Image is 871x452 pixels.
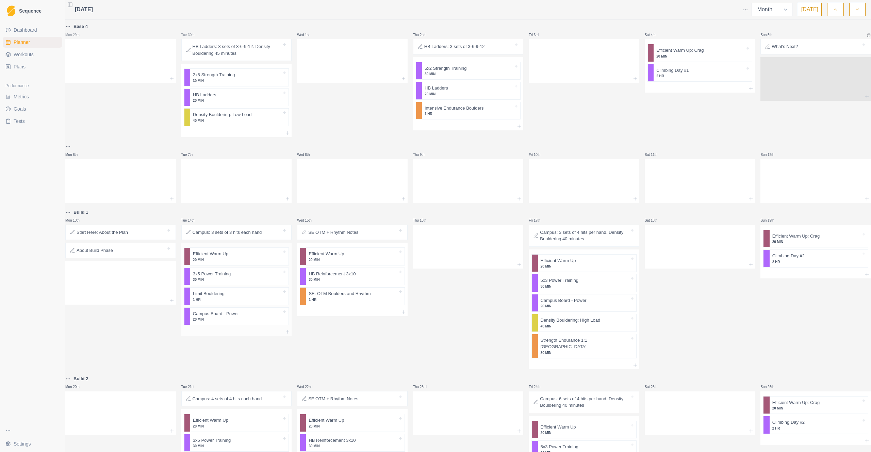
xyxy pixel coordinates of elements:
div: Density Bouldering: High Load40 MIN [531,314,637,332]
div: Campus: 3 sets of 3 hits each hand [181,225,292,240]
button: [DATE] [798,3,822,16]
p: 2 HR [772,259,861,264]
p: Sun 19th [760,218,781,223]
div: Strength Endurance 1:1 [GEOGRAPHIC_DATA]30 MIN [531,334,637,358]
p: 1 HR [309,297,397,302]
p: Mon 29th [65,32,86,37]
p: Sat 4th [645,32,665,37]
div: Efficient Warm Up20 MIN [531,421,637,439]
p: Thu 2nd [413,32,433,37]
p: Start Here: About the Plan [77,229,128,236]
p: Efficient Warm Up [193,417,228,424]
div: SE OTM + Rhythm Notes [297,225,408,240]
p: What's Next? [772,43,798,50]
p: Sat 11th [645,152,665,157]
p: Tue 7th [181,152,202,157]
p: 5x3 Power Training [541,443,578,450]
p: Campus Board - Power [193,310,239,317]
span: Workouts [14,51,34,58]
p: HB Reinforcement 3x10 [309,437,356,444]
p: 20 MIN [541,264,629,269]
p: 20 MIN [309,424,397,429]
p: Fri 10th [529,152,549,157]
p: Efficient Warm Up [309,251,344,257]
p: Efficient Warm Up [541,424,576,431]
p: Thu 23rd [413,384,433,389]
div: HB Ladders: 3 sets of 3-6-9-12 [413,39,524,54]
img: Logo [7,5,15,17]
p: Fri 3rd [529,32,549,37]
span: Metrics [14,93,29,100]
p: Tue 14th [181,218,202,223]
p: 3x5 Power Training [193,437,231,444]
a: Goals [3,103,62,114]
p: 20 MIN [772,239,861,244]
div: Climbing Day #22 HR [763,249,868,268]
p: Sat 18th [645,218,665,223]
div: Campus: 3 sets of 4 hits per hand. Density Bouldering 40 minutes [529,225,639,247]
p: SE: OTM Boulders and Rhythm [309,290,371,297]
div: SE OTM + Rhythm Notes [297,391,408,407]
p: 3x5 Power Training [193,271,231,277]
p: Wed 1st [297,32,317,37]
div: Start Here: About the Plan [65,225,176,240]
p: 2 HR [772,426,861,431]
a: LogoSequence [3,3,62,19]
p: 40 MIN [193,118,282,123]
p: 20 MIN [425,92,513,97]
div: Efficient Warm Up: Crag20 MIN [763,230,868,248]
div: What's Next? [760,39,871,54]
button: Settings [3,438,62,449]
div: Efficient Warm Up20 MIN [300,247,405,265]
p: 20 MIN [541,304,629,309]
p: Campus: 3 sets of 4 hits per hand. Density Bouldering 40 minutes [540,229,629,242]
p: Tue 30th [181,32,202,37]
a: Tests [3,116,62,127]
div: 3x5 Power Training30 MIN [184,434,289,452]
div: 5x2 Strength Training30 MIN [416,62,521,80]
div: Efficient Warm Up20 MIN [184,414,289,432]
p: Efficient Warm Up: Crag [656,47,704,54]
p: Sun 12th [760,152,781,157]
p: Mon 13th [65,218,86,223]
p: 20 MIN [656,54,745,59]
div: HB Reinforcement 3x1030 MIN [300,434,405,452]
div: Campus: 4 sets of 4 hits each hand [181,391,292,407]
div: Intensive Endurance Boulders1 HR [416,102,521,120]
p: Campus: 3 sets of 3 hits each hand [193,229,262,236]
p: Mon 6th [65,152,86,157]
p: 30 MIN [309,277,397,282]
p: Efficient Warm Up: Crag [772,233,820,240]
p: Campus Board - Power [541,297,587,304]
div: Efficient Warm Up20 MIN [300,414,405,432]
p: Sun 26th [760,384,781,389]
p: Fri 17th [529,218,549,223]
p: Mon 20th [65,384,86,389]
p: 20 MIN [193,98,282,103]
p: 20 MIN [541,430,629,435]
p: 20 MIN [193,317,282,322]
div: Limit Bouldering1 HR [184,287,289,305]
p: About Build Phase [77,247,113,254]
p: 40 MIN [541,324,629,329]
p: 5x2 Strength Training [425,65,467,72]
a: Metrics [3,91,62,102]
div: Efficient Warm Up: Crag20 MIN [647,44,753,62]
a: Workouts [3,49,62,60]
div: Climbing Day #22 HR [763,416,868,434]
div: Campus: 6 sets of 4 hits per hand. Density Bouldering 40 minutes [529,391,639,413]
div: Climbing Day #12 HR [647,64,753,82]
p: 30 MIN [193,277,282,282]
a: Dashboard [3,25,62,35]
p: HB Ladders [425,85,448,92]
p: Limit Bouldering [193,290,225,297]
p: 20 MIN [309,257,397,262]
div: Performance [3,80,62,91]
div: HB Reinforcement 3x1030 MIN [300,268,405,286]
span: Planner [14,39,30,46]
span: Sequence [19,9,42,13]
p: Build 2 [73,375,88,382]
div: Density Bouldering: Low Load40 MIN [184,108,289,126]
p: 30 MIN [309,443,397,449]
p: 30 MIN [193,443,282,449]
